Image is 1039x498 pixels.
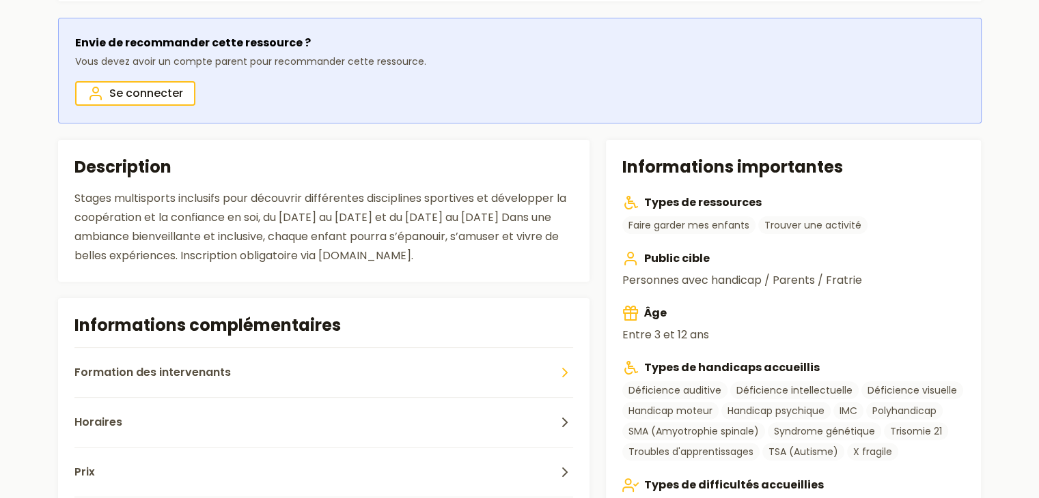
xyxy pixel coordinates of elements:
[721,402,831,420] a: Handicap psychique
[75,35,426,51] p: Envie de recommander cette ressource ?
[622,381,728,399] a: Déficience auditive
[622,156,965,178] h2: Informations importantes
[75,81,195,106] a: Se connecter
[74,189,574,265] div: Stages multisports inclusifs pour découvrir différentes disciplines sportives et développer la co...
[884,422,948,440] a: Trisomie 21
[74,156,574,178] h2: Description
[109,85,183,102] span: Se connecter
[622,250,965,267] h3: Public cible
[861,381,963,399] a: Déficience visuelle
[74,364,231,381] span: Formation des intervenants
[622,194,965,211] h3: Types de ressources
[622,402,719,420] a: Handicap moteur
[622,305,965,321] h3: Âge
[74,347,574,397] button: Formation des intervenants
[74,464,95,480] span: Prix
[622,272,965,289] p: Personnes avec handicap / Parents / Fratrie
[622,360,965,376] h3: Types de handicaps accueillis
[622,422,765,440] a: SMA (Amyotrophie spinale)
[768,422,881,440] a: Syndrome génétique
[730,381,859,399] a: Déficience intellectuelle
[622,477,965,493] h3: Types de difficultés accueillies
[74,314,574,336] h2: Informations complémentaires
[762,443,844,460] a: TSA (Autisme)
[833,402,863,420] a: IMC
[74,414,122,430] span: Horaires
[622,443,760,460] a: Troubles d'apprentissages
[866,402,943,420] a: Polyhandicap
[75,54,426,70] p: Vous devez avoir un compte parent pour recommander cette ressource.
[622,216,756,234] a: Faire garder mes enfants
[622,327,965,343] p: Entre 3 et 12 ans
[758,216,868,234] a: Trouver une activité
[847,443,898,460] a: X fragile
[74,447,574,497] button: Prix
[74,397,574,447] button: Horaires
